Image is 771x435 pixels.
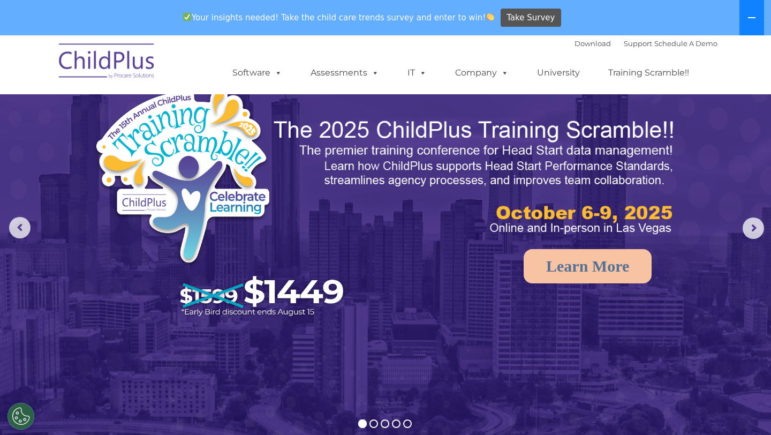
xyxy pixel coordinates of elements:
a: Company [444,62,519,84]
img: ✅ [183,13,191,21]
a: University [526,62,591,84]
a: Software [222,62,293,84]
font: | [575,39,717,48]
a: Support [624,39,652,48]
a: Training Scramble!! [598,62,700,84]
a: Download [575,39,611,48]
span: Take Survey [507,9,555,27]
a: IT [397,62,437,84]
a: Take Survey [501,9,561,27]
a: Schedule A Demo [654,39,717,48]
img: 👏 [486,13,494,21]
img: ChildPlus by Procare Solutions [54,36,161,89]
iframe: Chat Widget [717,384,771,435]
span: Your insights needed! Take the child care trends survey and enter to win! [178,7,499,28]
a: Learn More [524,249,652,283]
button: Cookies Settings [7,403,34,430]
a: Assessments [300,62,390,84]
